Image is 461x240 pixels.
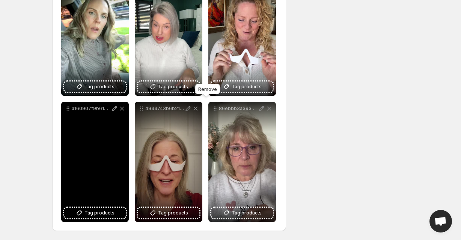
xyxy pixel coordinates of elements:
[429,210,452,232] div: Open chat
[208,102,276,222] div: 86ebbb3a393940119a0fe73dcf80f3d9HD-1080p-48Mbps-44704024Tag products
[232,209,262,217] span: Tag products
[84,83,114,91] span: Tag products
[158,83,188,91] span: Tag products
[84,209,114,217] span: Tag products
[145,106,184,112] p: 4933743b6b214c8faba650b729856331HD-1080p-72Mbps-44704025
[219,106,258,112] p: 86ebbb3a393940119a0fe73dcf80f3d9HD-1080p-48Mbps-44704024
[64,208,126,218] button: Tag products
[158,209,188,217] span: Tag products
[138,208,199,218] button: Tag products
[135,102,202,222] div: 4933743b6b214c8faba650b729856331HD-1080p-72Mbps-44704025Tag products
[72,106,111,112] p: a160907f9b6149679bc1888bdb1ebd24HD-720p-16Mbps-44704027
[211,82,273,92] button: Tag products
[61,102,129,222] div: a160907f9b6149679bc1888bdb1ebd24HD-720p-16Mbps-44704027Tag products
[232,83,262,91] span: Tag products
[64,82,126,92] button: Tag products
[211,208,273,218] button: Tag products
[138,82,199,92] button: Tag products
